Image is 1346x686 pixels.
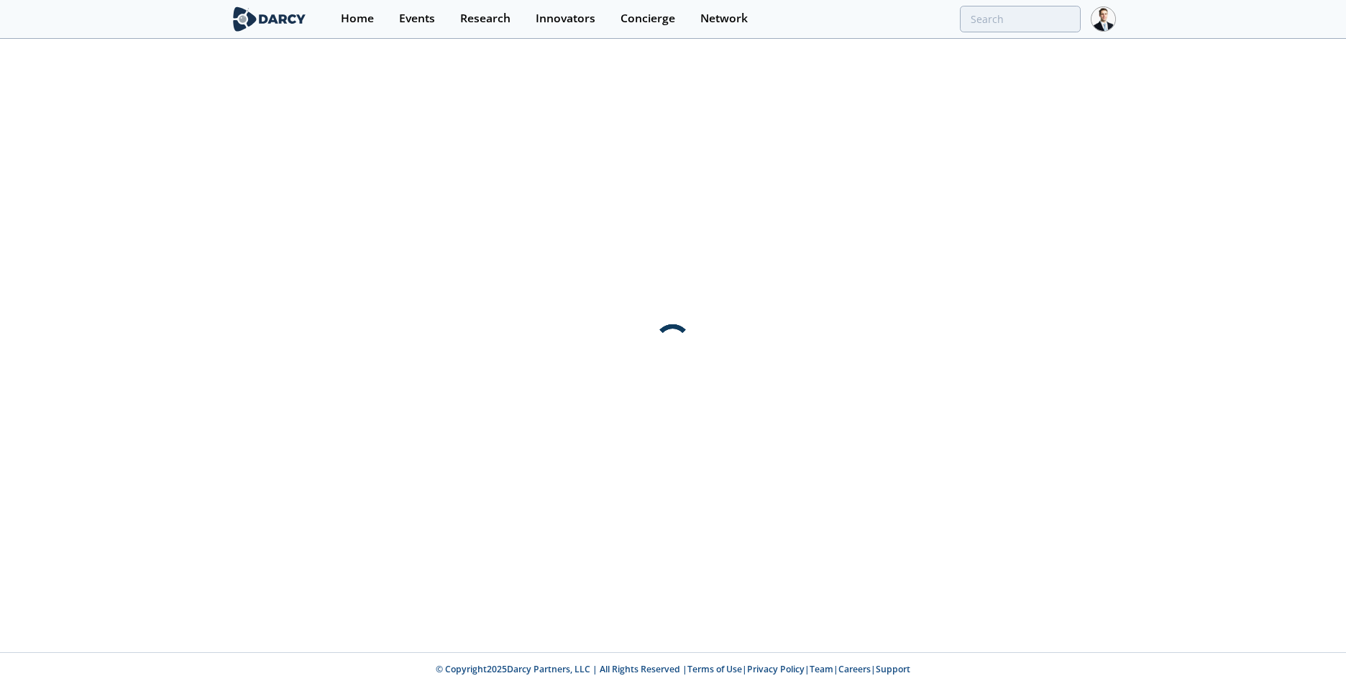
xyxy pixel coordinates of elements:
a: Privacy Policy [747,663,805,675]
div: Network [700,13,748,24]
a: Careers [838,663,871,675]
div: Innovators [536,13,595,24]
img: logo-wide.svg [230,6,308,32]
div: Home [341,13,374,24]
div: Concierge [621,13,675,24]
div: Events [399,13,435,24]
img: Profile [1091,6,1116,32]
a: Terms of Use [687,663,742,675]
a: Support [876,663,910,675]
a: Team [810,663,833,675]
input: Advanced Search [960,6,1081,32]
p: © Copyright 2025 Darcy Partners, LLC | All Rights Reserved | | | | | [141,663,1205,676]
div: Research [460,13,511,24]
